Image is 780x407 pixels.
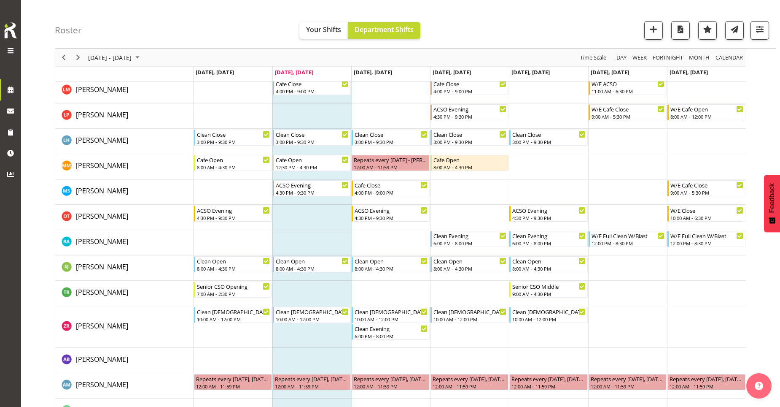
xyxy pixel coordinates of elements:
[509,307,587,323] div: Zain Robinson"s event - Clean Males Begin From Friday, September 12, 2025 at 10:00:00 AM GMT+12:0...
[433,68,471,76] span: [DATE], [DATE]
[76,355,128,364] span: [PERSON_NAME]
[433,164,506,171] div: 8:00 AM - 4:30 PM
[352,374,430,390] div: Andreea Muicaru"s event - Repeats every monday, tuesday, wednesday, thursday, friday, saturday, s...
[615,52,628,63] button: Timeline Day
[273,155,351,171] div: Maddison Mason-Pine"s event - Cafe Open Begin From Tuesday, September 9, 2025 at 12:30:00 PM GMT+...
[76,262,128,272] a: [PERSON_NAME]
[750,21,769,40] button: Filter Shifts
[76,211,128,221] a: [PERSON_NAME]
[509,256,587,272] div: Samara Johnston"s event - Clean Open Begin From Friday, September 12, 2025 at 8:00:00 AM GMT+12:0...
[355,324,428,333] div: Clean Evening
[433,155,506,164] div: Cafe Open
[511,374,585,383] div: Repeats every [DATE], [DATE], [DATE], [DATE], [DATE], [DATE], [DATE] - [PERSON_NAME]
[579,52,608,63] button: Time Scale
[76,160,128,171] a: [PERSON_NAME]
[194,155,272,171] div: Maddison Mason-Pine"s event - Cafe Open Begin From Monday, September 8, 2025 at 8:00:00 AM GMT+12...
[273,374,351,390] div: Andreea Muicaru"s event - Repeats every monday, tuesday, wednesday, thursday, friday, saturday, s...
[589,79,667,95] div: Laura McDowall"s event - W/E ACSO Begin From Saturday, September 13, 2025 at 11:00:00 AM GMT+12:0...
[354,68,392,76] span: [DATE], [DATE]
[197,206,270,214] div: ACSO Evening
[512,240,585,247] div: 6:00 PM - 8:00 PM
[194,256,272,272] div: Samara Johnston"s event - Clean Open Begin From Monday, September 8, 2025 at 8:00:00 AM GMT+12:00...
[55,205,194,230] td: Olivia Thompson resource
[276,155,349,164] div: Cafe Open
[352,130,430,146] div: Lynley Hamlin"s event - Clean Close Begin From Wednesday, September 10, 2025 at 3:00:00 PM GMT+12...
[591,374,664,383] div: Repeats every [DATE], [DATE], [DATE], [DATE], [DATE], [DATE], [DATE] - [PERSON_NAME]
[355,316,428,323] div: 10:00 AM - 12:00 PM
[670,189,743,196] div: 9:00 AM - 5:30 PM
[276,130,349,138] div: Clean Close
[512,265,585,272] div: 8:00 AM - 4:30 PM
[670,113,743,120] div: 8:00 AM - 12:00 PM
[430,79,508,95] div: Laura McDowall"s event - Cafe Close Begin From Thursday, September 11, 2025 at 4:00:00 PM GMT+12:...
[194,307,272,323] div: Zain Robinson"s event - Clean Males Begin From Monday, September 8, 2025 at 10:00:00 AM GMT+12:00...
[194,374,272,390] div: Andreea Muicaru"s event - Repeats every monday, tuesday, wednesday, thursday, friday, saturday, s...
[433,383,506,390] div: 12:00 AM - 11:59 PM
[197,138,270,145] div: 3:00 PM - 9:30 PM
[631,52,648,63] button: Timeline Week
[670,240,743,247] div: 12:00 PM - 8:30 PM
[579,52,607,63] span: Time Scale
[354,374,428,383] div: Repeats every [DATE], [DATE], [DATE], [DATE], [DATE], [DATE], [DATE] - [PERSON_NAME]
[355,307,428,316] div: Clean [DEMOGRAPHIC_DATA]
[273,180,351,196] div: Maddison Schultz"s event - ACSO Evening Begin From Tuesday, September 9, 2025 at 4:30:00 PM GMT+1...
[667,374,745,390] div: Andreea Muicaru"s event - Repeats every monday, tuesday, wednesday, thursday, friday, saturday, s...
[55,154,194,179] td: Maddison Mason-Pine resource
[764,175,780,232] button: Feedback - Show survey
[670,374,743,383] div: Repeats every [DATE], [DATE], [DATE], [DATE], [DATE], [DATE], [DATE] - [PERSON_NAME]
[55,179,194,205] td: Maddison Schultz resource
[355,257,428,265] div: Clean Open
[355,265,428,272] div: 8:00 AM - 4:30 PM
[688,52,711,63] button: Timeline Month
[87,52,143,63] button: September 08 - 14, 2025
[509,130,587,146] div: Lynley Hamlin"s event - Clean Close Begin From Friday, September 12, 2025 at 3:00:00 PM GMT+12:00...
[644,21,663,40] button: Add a new shift
[592,231,664,240] div: W/E Full Clean W/Blast
[433,130,506,138] div: Clean Close
[667,231,745,247] div: Rey Arnuco"s event - W/E Full Clean W/Blast Begin From Sunday, September 14, 2025 at 12:00:00 PM ...
[616,52,627,63] span: Day
[55,103,194,129] td: Luca Pudda resource
[58,52,70,63] button: Previous
[276,181,349,189] div: ACSO Evening
[352,155,430,171] div: Maddison Mason-Pine"s event - Repeats every wednesday - Maddison Mason-Pine Begin From Wednesday,...
[512,257,585,265] div: Clean Open
[430,256,508,272] div: Samara Johnston"s event - Clean Open Begin From Thursday, September 11, 2025 at 8:00:00 AM GMT+12...
[509,231,587,247] div: Rey Arnuco"s event - Clean Evening Begin From Friday, September 12, 2025 at 6:00:00 PM GMT+12:00 ...
[632,52,648,63] span: Week
[276,79,349,88] div: Cafe Close
[275,383,349,390] div: 12:00 AM - 11:59 PM
[430,231,508,247] div: Rey Arnuco"s event - Clean Evening Begin From Thursday, September 11, 2025 at 6:00:00 PM GMT+12:0...
[276,88,349,95] div: 4:00 PM - 9:00 PM
[76,236,128,247] a: [PERSON_NAME]
[55,78,194,103] td: Laura McDowall resource
[433,88,506,95] div: 4:00 PM - 9:00 PM
[76,237,128,246] span: [PERSON_NAME]
[430,130,508,146] div: Lynley Hamlin"s event - Clean Close Begin From Thursday, September 11, 2025 at 3:00:00 PM GMT+12:...
[433,231,506,240] div: Clean Evening
[71,49,85,66] div: Next
[76,135,128,145] a: [PERSON_NAME]
[768,183,776,213] span: Feedback
[433,265,506,272] div: 8:00 AM - 4:30 PM
[715,52,744,63] span: calendar
[355,181,428,189] div: Cafe Close
[355,138,428,145] div: 3:00 PM - 9:30 PM
[352,180,430,196] div: Maddison Schultz"s event - Cafe Close Begin From Wednesday, September 10, 2025 at 4:00:00 PM GMT+...
[276,189,349,196] div: 4:30 PM - 9:30 PM
[76,380,128,389] span: [PERSON_NAME]
[670,214,743,221] div: 10:00 AM - 6:30 PM
[430,374,508,390] div: Andreea Muicaru"s event - Repeats every monday, tuesday, wednesday, thursday, friday, saturday, s...
[55,348,194,373] td: Amber-Jade Brass resource
[688,52,710,63] span: Month
[197,316,270,323] div: 10:00 AM - 12:00 PM
[76,288,128,297] span: [PERSON_NAME]
[591,68,629,76] span: [DATE], [DATE]
[433,316,506,323] div: 10:00 AM - 12:00 PM
[512,138,585,145] div: 3:00 PM - 9:30 PM
[512,130,585,138] div: Clean Close
[512,307,585,316] div: Clean [DEMOGRAPHIC_DATA]
[196,68,234,76] span: [DATE], [DATE]
[76,321,128,331] a: [PERSON_NAME]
